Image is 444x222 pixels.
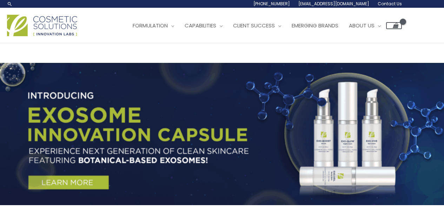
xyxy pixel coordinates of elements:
[253,1,290,7] span: [PHONE_NUMBER]
[286,15,344,36] a: Emerging Brands
[349,22,375,29] span: About Us
[179,15,228,36] a: Capabilities
[378,1,402,7] span: Contact Us
[386,22,402,29] a: View Shopping Cart, empty
[228,15,286,36] a: Client Success
[7,1,13,7] a: Search icon link
[233,22,275,29] span: Client Success
[298,1,369,7] span: [EMAIL_ADDRESS][DOMAIN_NAME]
[344,15,386,36] a: About Us
[122,15,402,36] nav: Site Navigation
[292,22,338,29] span: Emerging Brands
[127,15,179,36] a: Formulation
[185,22,216,29] span: Capabilities
[133,22,168,29] span: Formulation
[7,15,77,36] img: Cosmetic Solutions Logo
